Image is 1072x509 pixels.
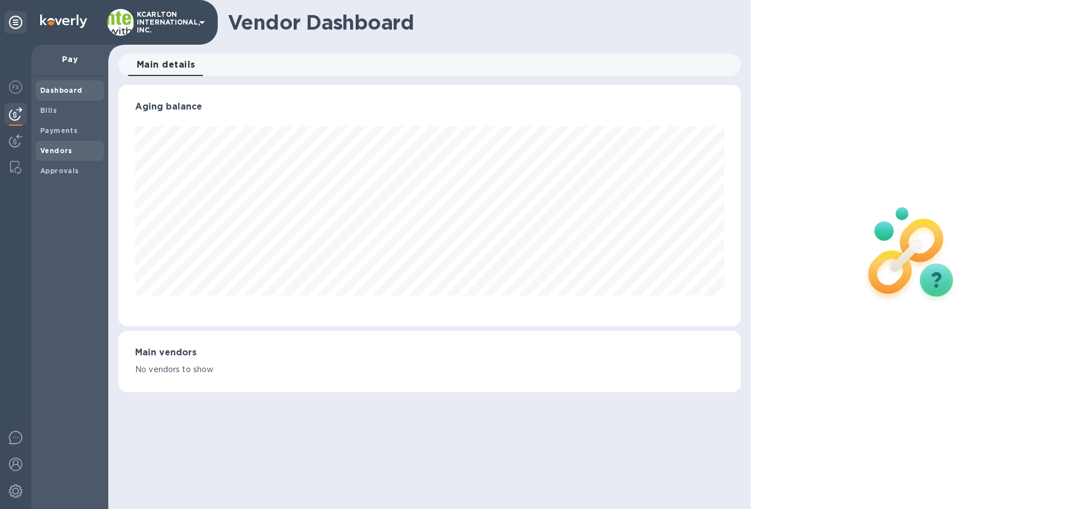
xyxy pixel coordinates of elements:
img: Logo [40,15,87,28]
h3: Aging balance [135,102,724,112]
div: Unpin categories [4,11,27,34]
img: Foreign exchange [9,80,22,94]
h1: Vendor Dashboard [228,11,733,34]
span: Main details [137,57,195,73]
p: No vendors to show [135,364,724,375]
b: Approvals [40,167,79,175]
p: KCARLTON INTERNATIONAL, INC. [137,11,193,34]
p: Pay [40,54,99,65]
b: Vendors [40,146,73,155]
b: Dashboard [40,86,83,94]
h3: Main vendors [135,348,724,358]
b: Payments [40,126,78,135]
b: Bills [40,106,57,115]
